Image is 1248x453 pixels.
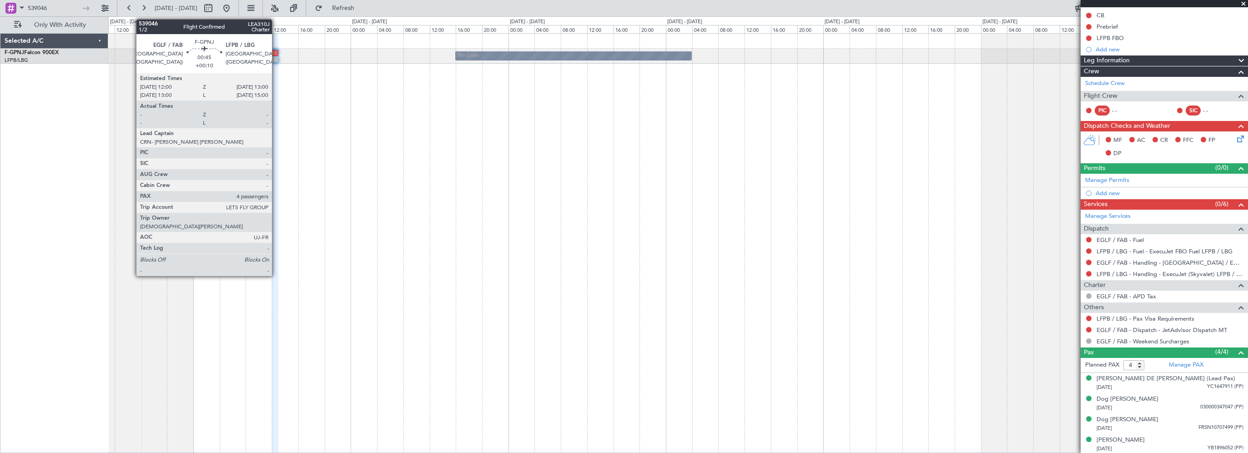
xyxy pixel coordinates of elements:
[167,25,193,33] div: 20:00
[5,57,28,64] a: LFPB/LBG
[1097,415,1158,424] div: Dog [PERSON_NAME]
[639,25,666,33] div: 20:00
[876,25,902,33] div: 08:00
[155,4,197,12] span: [DATE] - [DATE]
[1215,163,1228,172] span: (0/0)
[1112,106,1132,115] div: - -
[456,25,482,33] div: 16:00
[1085,79,1125,88] a: Schedule Crew
[797,25,824,33] div: 20:00
[377,25,403,33] div: 04:00
[482,25,508,33] div: 20:00
[928,25,955,33] div: 16:00
[1097,259,1243,267] a: EGLF / FAB - Handling - [GEOGRAPHIC_DATA] / EGLF / FAB
[1084,163,1105,174] span: Permits
[1085,361,1119,370] label: Planned PAX
[220,25,246,33] div: 04:00
[825,18,860,26] div: [DATE] - [DATE]
[5,50,24,55] span: F-GPNJ
[1097,292,1156,300] a: EGLF / FAB - APD Tax
[1096,189,1243,197] div: Add new
[850,25,876,33] div: 04:00
[1084,55,1130,66] span: Leg Information
[587,25,614,33] div: 12:00
[1097,384,1112,391] span: [DATE]
[110,18,145,26] div: [DATE] - [DATE]
[1203,106,1223,115] div: - -
[246,25,272,33] div: 08:00
[1160,136,1168,145] span: CR
[1097,11,1104,19] div: CB
[1097,34,1124,42] div: LFPB FBO
[1095,106,1110,116] div: PIC
[1097,395,1158,404] div: Dog [PERSON_NAME]
[1215,199,1228,209] span: (0/6)
[1113,136,1122,145] span: MF
[1097,404,1112,411] span: [DATE]
[28,1,80,15] input: Trip Number
[1186,106,1201,116] div: SIC
[902,25,929,33] div: 12:00
[1097,374,1235,383] div: [PERSON_NAME] DE [PERSON_NAME] (Lead Pax)
[510,18,545,26] div: [DATE] - [DATE]
[1097,337,1189,345] a: EGLF / FAB - Weekend Surcharges
[1084,91,1117,101] span: Flight Crew
[771,25,797,33] div: 16:00
[823,25,850,33] div: 00:00
[667,18,702,26] div: [DATE] - [DATE]
[1183,136,1193,145] span: FFC
[1097,326,1227,334] a: EGLF / FAB - Dispatch - JetAdvisor Dispatch MT
[1097,270,1243,278] a: LFPB / LBG - Handling - ExecuJet (Skyvalet) LFPB / LBG
[1215,347,1228,357] span: (4/4)
[1096,45,1243,53] div: Add new
[1208,136,1215,145] span: FP
[718,25,745,33] div: 08:00
[1033,25,1060,33] div: 08:00
[982,18,1017,26] div: [DATE] - [DATE]
[5,50,59,55] a: F-GPNJFalcon 900EX
[1137,136,1145,145] span: AC
[981,25,1007,33] div: 00:00
[458,49,479,63] div: No Crew
[351,25,377,33] div: 00:00
[1084,347,1094,358] span: Pax
[1085,212,1131,221] a: Manage Services
[24,22,96,28] span: Only With Activity
[1085,176,1129,185] a: Manage Permits
[1097,425,1112,432] span: [DATE]
[325,25,351,33] div: 20:00
[10,18,99,32] button: Only With Activity
[352,18,387,26] div: [DATE] - [DATE]
[1084,121,1170,131] span: Dispatch Checks and Weather
[1084,199,1107,210] span: Services
[272,25,298,33] div: 12:00
[195,18,230,26] div: [DATE] - [DATE]
[1097,23,1118,30] div: Prebrief
[1200,403,1243,411] span: 030000347047 (PP)
[430,25,456,33] div: 12:00
[1208,444,1243,452] span: YB1896052 (PP)
[403,25,430,33] div: 08:00
[1084,66,1099,77] span: Crew
[311,1,365,15] button: Refresh
[1097,315,1194,322] a: LFPB / LBG - Pax Visa Requirements
[1097,247,1233,255] a: LFPB / LBG - Fuel - ExecuJet FBO Fuel LFPB / LBG
[1097,445,1112,452] span: [DATE]
[115,25,141,33] div: 12:00
[745,25,771,33] div: 12:00
[1007,25,1033,33] div: 04:00
[692,25,719,33] div: 04:00
[324,5,362,11] span: Refresh
[534,25,561,33] div: 04:00
[1113,149,1122,158] span: DP
[1084,280,1106,291] span: Charter
[141,25,167,33] div: 16:00
[1097,236,1144,244] a: EGLF / FAB - Fuel
[1207,383,1243,391] span: YC1647911 (PP)
[1084,302,1104,313] span: Others
[1198,424,1243,432] span: FRSN10707499 (PP)
[508,25,535,33] div: 00:00
[1060,25,1086,33] div: 12:00
[298,25,325,33] div: 16:00
[614,25,640,33] div: 16:00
